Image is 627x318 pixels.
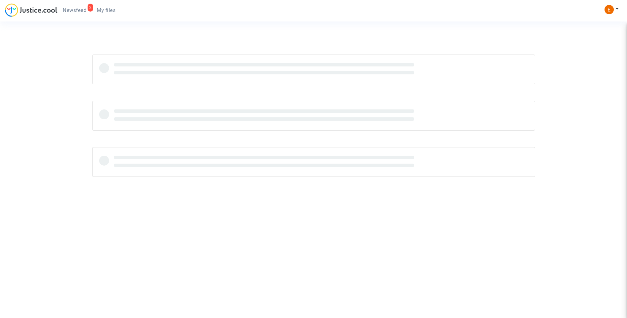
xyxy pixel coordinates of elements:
span: Newsfeed [63,7,86,13]
a: 2Newsfeed [58,5,92,15]
img: jc-logo.svg [5,3,58,17]
span: My files [97,7,116,13]
a: My files [92,5,121,15]
img: ACg8ocIeiFvHKe4dA5oeRFd_CiCnuxWUEc1A2wYhRJE3TTWt=s96-c [605,5,614,14]
div: 2 [88,4,94,12]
